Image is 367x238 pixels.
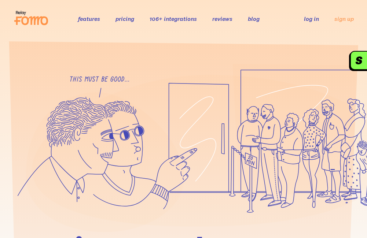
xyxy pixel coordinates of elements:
[334,15,354,23] a: sign up
[150,15,197,22] a: 106+ integrations
[304,15,319,22] a: log in
[248,15,260,22] a: blog
[212,15,232,22] a: reviews
[115,15,134,22] a: pricing
[78,15,100,22] a: features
